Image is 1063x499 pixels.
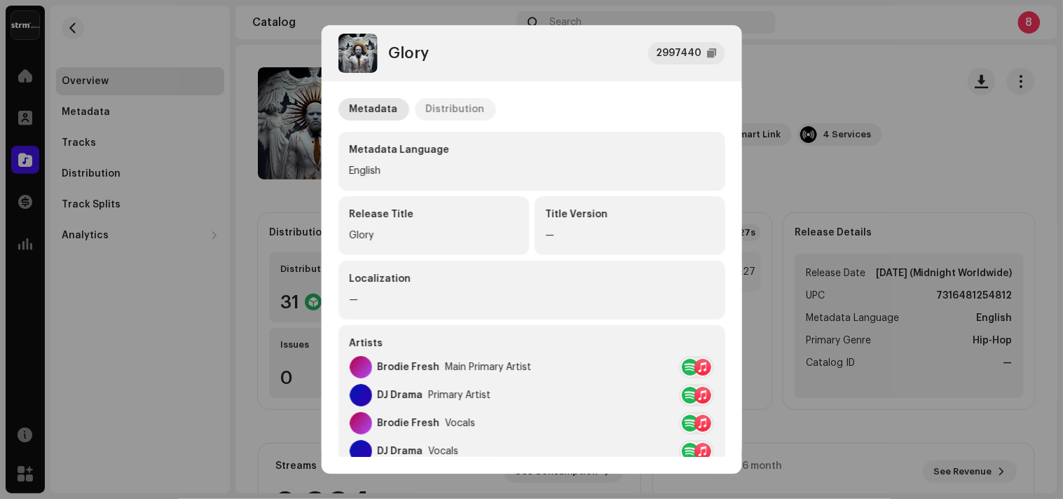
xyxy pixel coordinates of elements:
div: DJ Drama [378,446,423,457]
div: 2997440 [657,45,702,62]
div: Title Version [546,207,714,221]
div: Metadata [350,98,398,121]
div: Vocals [429,446,459,457]
div: Glory [389,45,430,62]
div: — [546,227,714,244]
div: Glory [350,227,518,244]
div: Brodie Fresh [378,418,440,429]
div: Release Title [350,207,518,221]
div: Main Primary Artist [446,362,532,373]
div: Metadata Language [350,143,714,157]
div: Localization [350,272,714,286]
div: — [350,292,714,308]
div: Artists [350,336,714,350]
div: Vocals [446,418,476,429]
div: English [350,163,714,179]
div: Distribution [426,98,485,121]
div: DJ Drama [378,390,423,401]
div: Primary Artist [429,390,491,401]
div: Brodie Fresh [378,362,440,373]
img: afa637af-d241-427d-9a60-3ec732af422d [338,34,378,73]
